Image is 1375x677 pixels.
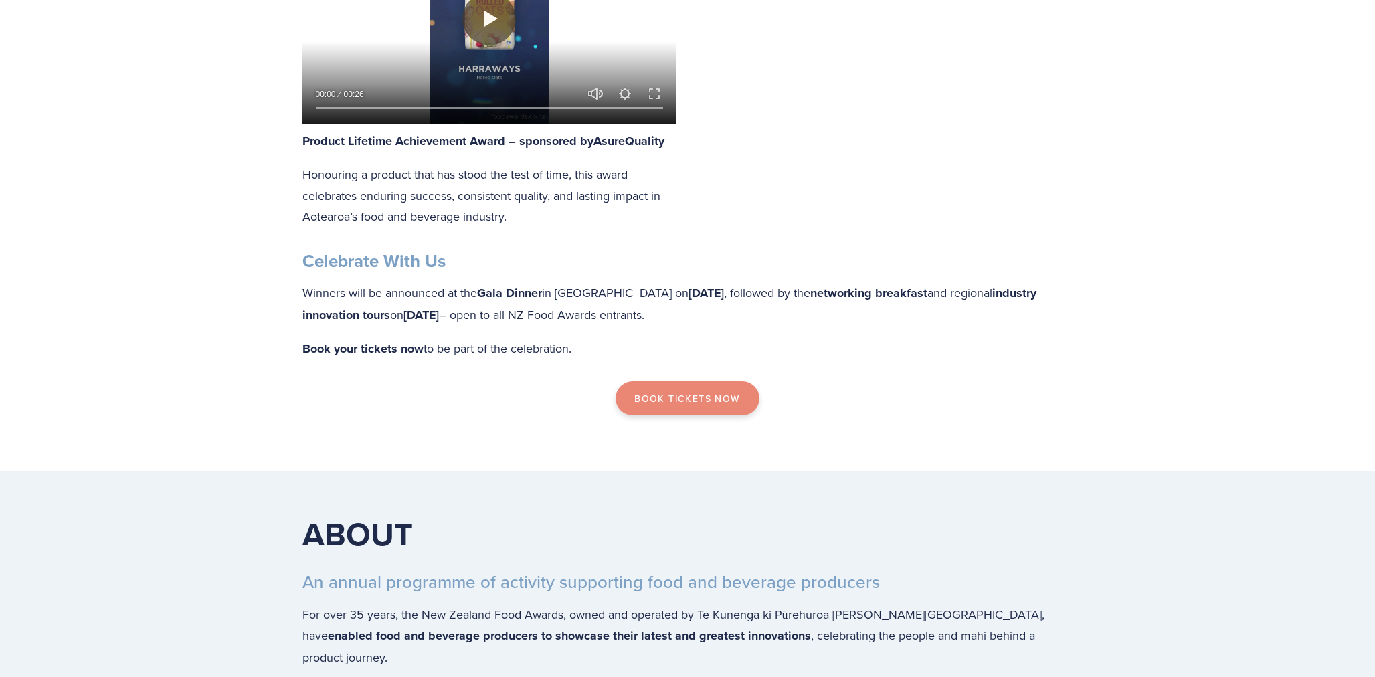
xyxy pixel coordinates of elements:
[302,338,1073,360] p: to be part of the celebration.
[810,284,927,302] strong: networking breakfast
[316,104,663,113] input: Seek
[302,164,676,227] p: Honouring a product that has stood the test of time, this award celebrates enduring success, cons...
[302,514,1073,554] h1: ABOUT
[316,88,339,101] div: Current time
[302,132,593,150] strong: Product Lifetime Achievement Award – sponsored by
[302,604,1073,668] p: For over 35 years, the New Zealand Food Awards, owned and operated by Te Kunenga ki Pūrehuroa [PE...
[689,284,724,302] strong: [DATE]
[302,340,424,357] strong: Book your tickets now
[302,284,1040,324] strong: industry innovation tours
[328,627,811,644] strong: enabled food and beverage producers to showcase their latest and greatest innovations
[339,88,367,101] div: Duration
[302,248,446,274] strong: Celebrate With Us
[302,282,1073,326] p: Winners will be announced at the in [GEOGRAPHIC_DATA] on , followed by the and regional on – open...
[403,306,439,324] strong: [DATE]
[302,571,1073,593] h3: An annual programme of activity supporting food and beverage producers
[593,132,664,150] strong: AsureQuality
[593,132,664,149] a: AsureQuality
[477,284,542,302] strong: Gala Dinner
[616,381,759,416] a: Book Tickets now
